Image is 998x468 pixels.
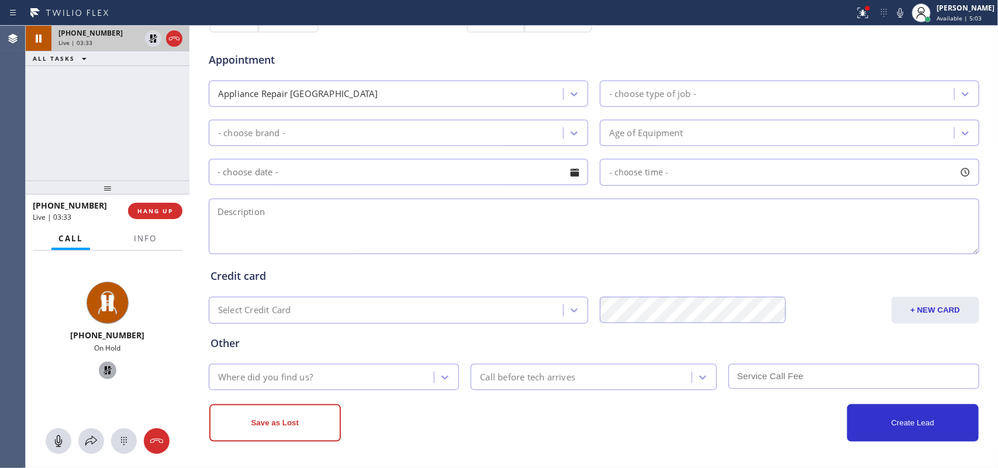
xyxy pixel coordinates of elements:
button: Open directory [78,428,104,454]
span: ALL TASKS [33,54,75,63]
button: Mute [892,5,909,21]
button: Hang up [144,428,170,454]
button: Save as Lost [209,404,341,442]
span: [PHONE_NUMBER] [33,200,107,211]
button: Hang up [166,30,182,47]
button: Call [51,227,90,250]
button: Unhold Customer [145,30,161,47]
span: - choose time - [609,167,669,178]
span: Live | 03:33 [33,212,71,222]
span: On Hold [95,343,121,353]
span: Appointment [209,52,464,68]
div: Where did you find us? [218,370,313,384]
div: [PERSON_NAME] [937,3,994,13]
button: Mute [46,428,71,454]
button: Open dialpad [111,428,137,454]
span: Live | 03:33 [58,39,92,47]
span: Info [134,233,157,244]
button: Create Lead [847,404,979,442]
div: Appliance Repair [GEOGRAPHIC_DATA] [218,87,378,100]
div: Credit card [210,268,978,284]
input: - choose date - [209,159,588,185]
div: Select Credit Card [218,304,291,317]
div: Other [210,335,978,351]
span: Available | 5:03 [937,14,982,22]
button: HANG UP [128,203,182,219]
button: Unhold Customer [99,362,116,379]
span: Call [58,233,83,244]
button: + NEW CARD [892,297,979,324]
div: - choose type of job - [609,87,696,100]
div: Call before tech arrives [480,370,575,384]
button: ALL TASKS [26,51,98,65]
span: HANG UP [137,207,173,215]
input: Service Call Fee [728,364,979,389]
button: Info [127,227,164,250]
span: [PHONE_NUMBER] [71,330,145,341]
div: Age of Equipment [609,126,683,140]
span: [PHONE_NUMBER] [58,28,123,38]
div: - choose brand - [218,126,285,140]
